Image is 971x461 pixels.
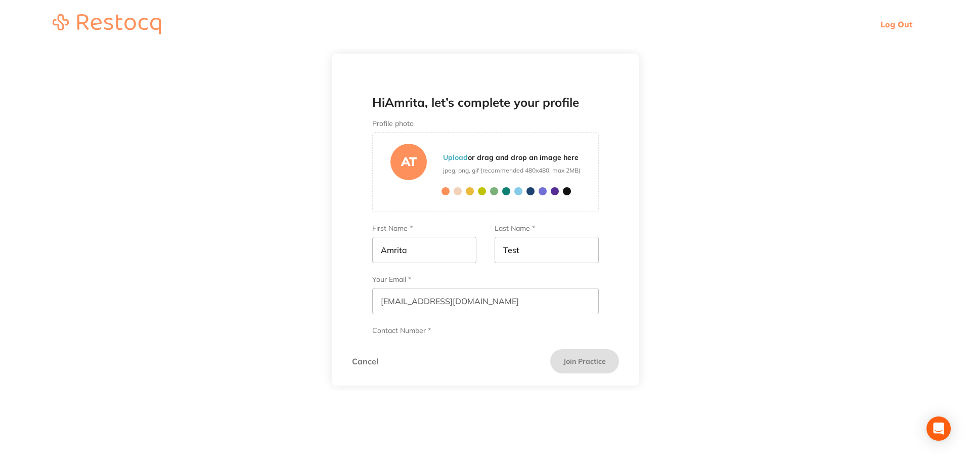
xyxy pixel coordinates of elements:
[372,224,476,233] label: First Name *
[372,275,411,284] label: Your Email *
[352,357,378,366] a: Cancel
[880,19,912,29] a: Log Out
[443,153,581,163] p: or drag and drop an image here
[495,224,599,233] label: Last Name *
[443,153,468,162] b: Upload
[550,349,619,373] button: Join Practice
[352,94,619,111] h1: Hi Amrita , let’s complete your profile
[53,14,161,34] img: restocq_logo.svg
[372,326,599,335] label: Contact Number *
[390,144,427,180] div: AT
[372,119,599,128] label: Profile photo
[443,166,581,175] span: jpeg, png, gif (recommended 480x480, max 2MB)
[926,416,951,441] div: Open Intercom Messenger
